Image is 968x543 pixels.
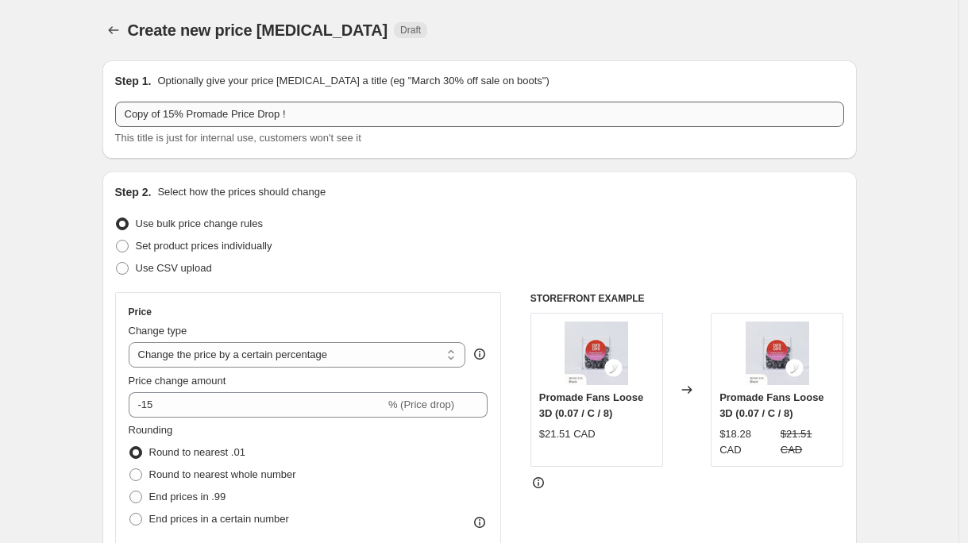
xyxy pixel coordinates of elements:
span: End prices in .99 [149,491,226,503]
span: $21.51 CAD [781,428,812,456]
span: Use bulk price change rules [136,218,263,229]
input: 30% off holiday sale [115,102,844,127]
div: help [472,346,488,362]
span: $18.28 CAD [719,428,751,456]
span: This title is just for internal use, customers won't see it [115,132,361,144]
span: $21.51 CAD [539,428,596,440]
h6: STOREFRONT EXAMPLE [530,292,844,305]
span: Price change amount [129,375,226,387]
span: Change type [129,325,187,337]
span: Use CSV upload [136,262,212,274]
h2: Step 2. [115,184,152,200]
span: Create new price [MEDICAL_DATA] [128,21,388,39]
p: Select how the prices should change [157,184,326,200]
button: Price change jobs [102,19,125,41]
span: Round to nearest whole number [149,468,296,480]
input: -15 [129,392,385,418]
h3: Price [129,306,152,318]
span: Promade Fans Loose 3D (0.07 / C / 8) [719,391,823,419]
span: Draft [400,24,421,37]
h2: Step 1. [115,73,152,89]
span: % (Price drop) [388,399,454,410]
img: Legend_LoosePromade-01_80x.jpg [565,322,628,385]
p: Optionally give your price [MEDICAL_DATA] a title (eg "March 30% off sale on boots") [157,73,549,89]
span: Set product prices individually [136,240,272,252]
span: Rounding [129,424,173,436]
span: Promade Fans Loose 3D (0.07 / C / 8) [539,391,643,419]
span: Round to nearest .01 [149,446,245,458]
img: Legend_LoosePromade-01_80x.jpg [746,322,809,385]
span: End prices in a certain number [149,513,289,525]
